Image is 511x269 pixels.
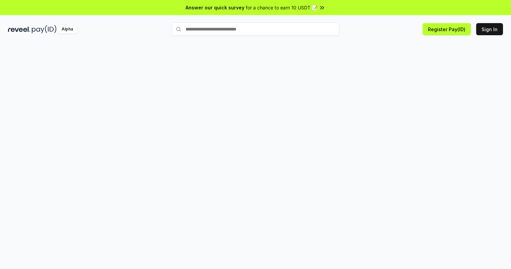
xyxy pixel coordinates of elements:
[186,4,244,11] span: Answer our quick survey
[32,25,57,33] img: pay_id
[8,25,30,33] img: reveel_dark
[423,23,471,35] button: Register Pay(ID)
[58,25,77,33] div: Alpha
[246,4,317,11] span: for a chance to earn 10 USDT 📝
[476,23,503,35] button: Sign In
